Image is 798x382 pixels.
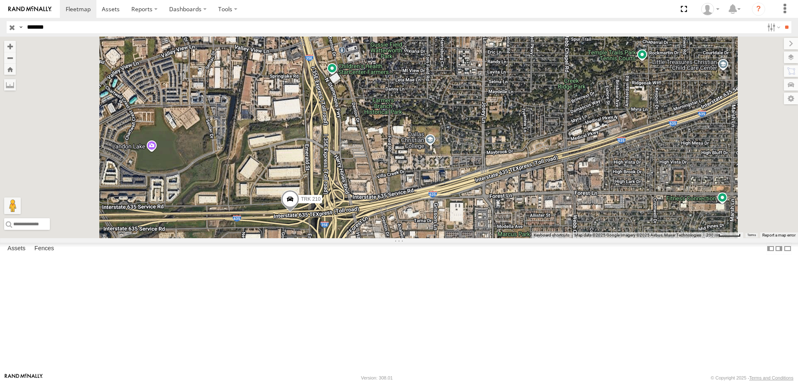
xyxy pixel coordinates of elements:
label: Dock Summary Table to the Right [775,243,783,255]
button: Map Scale: 200 m per 50 pixels [704,232,743,238]
button: Zoom Home [4,64,16,75]
label: Fences [30,243,58,254]
img: rand-logo.svg [8,6,52,12]
label: Dock Summary Table to the Left [766,243,775,255]
label: Map Settings [784,93,798,104]
span: 200 m [706,233,718,237]
a: Report a map error [762,233,796,237]
a: Terms and Conditions [749,375,793,380]
label: Assets [3,243,30,254]
button: Zoom in [4,41,16,52]
span: TRK 210 [301,196,320,202]
span: Map data ©2025 Google Imagery ©2025 Airbus, Maxar Technologies [574,233,701,237]
label: Search Filter Options [764,21,782,33]
label: Measure [4,79,16,91]
a: Terms (opens in new tab) [747,234,756,237]
button: Zoom out [4,52,16,64]
label: Search Query [17,21,24,33]
label: Hide Summary Table [783,243,792,255]
div: © Copyright 2025 - [711,375,793,380]
button: Keyboard shortcuts [534,232,569,238]
div: Version: 308.01 [361,375,393,380]
div: Nele . [698,3,722,15]
i: ? [752,2,765,16]
button: Drag Pegman onto the map to open Street View [4,197,21,214]
a: Visit our Website [5,374,43,382]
